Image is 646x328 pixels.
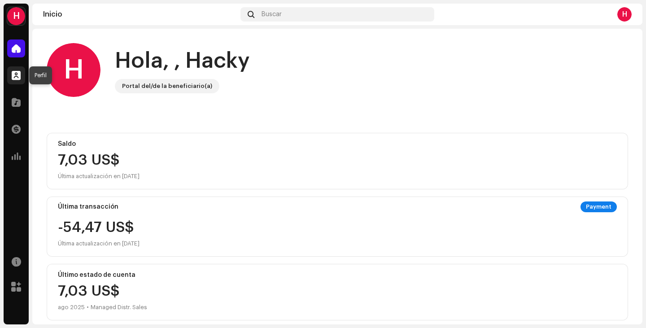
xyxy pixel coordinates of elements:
[58,203,118,210] div: Última transacción
[581,201,617,212] div: Payment
[115,47,250,75] div: Hola, , Hacky
[43,11,237,18] div: Inicio
[91,302,147,313] div: Managed Distr. Sales
[47,133,628,189] re-o-card-value: Saldo
[58,238,140,249] div: Última actualización en [DATE]
[58,271,617,279] div: Último estado de cuenta
[47,264,628,320] re-o-card-value: Último estado de cuenta
[617,7,632,22] div: H
[58,302,85,313] div: ago 2025
[47,43,100,97] div: H
[87,302,89,313] div: •
[58,140,617,148] div: Saldo
[122,81,212,92] div: Portal del/de la beneficiario(a)
[262,11,282,18] span: Buscar
[7,7,25,25] div: H
[58,171,617,182] div: Última actualización en [DATE]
